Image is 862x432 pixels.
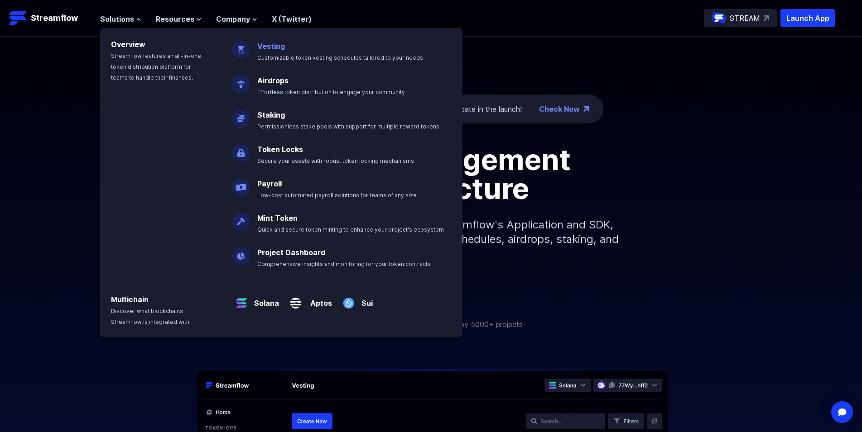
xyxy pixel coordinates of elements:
[704,9,777,27] a: STREAM
[730,13,760,24] p: STREAM
[257,179,282,188] a: Payroll
[305,290,332,309] a: Aptos
[257,261,431,267] span: Comprehensive insights and monitoring for your token contracts
[257,54,423,61] span: Customizable token vesting schedules tailored to your needs
[272,14,312,24] a: X (Twitter)
[9,9,27,27] img: Streamflow Logo
[250,290,279,309] a: Solana
[232,137,250,162] img: Token Locks
[232,287,250,312] img: Solana
[432,319,523,330] p: Trusted by 5000+ projects
[358,290,373,309] a: Sui
[232,240,250,265] img: Project Dashboard
[257,248,325,257] a: Project Dashboard
[257,123,439,130] span: Permissionless stake pools with support for multiple reward tokens
[156,14,202,24] button: Resources
[764,15,769,21] img: top-right-arrow.svg
[31,12,78,24] p: Streamflow
[780,9,835,27] button: Launch App
[232,68,250,93] img: Airdrops
[257,110,285,119] a: Staking
[286,287,305,312] img: Aptos
[232,171,250,196] img: Payroll
[257,214,298,223] a: Mint Token
[232,102,250,128] img: Staking
[583,106,589,112] img: top-right-arrow.png
[257,192,417,199] span: Low-cost automated payroll solutions for teams of any size
[216,14,257,24] button: Company
[257,157,414,164] span: Secure your assets with robust token locking mechanisms
[111,308,189,325] span: Discover what blockchains Streamflow is integrated with
[111,40,145,49] a: Overview
[100,14,134,24] span: Solutions
[257,145,303,154] a: Token Locks
[257,89,405,95] span: Effortless token distribution to engage your community
[156,14,194,24] span: Resources
[712,11,726,25] img: streamflow-logo-circle.png
[257,226,444,233] span: Quick and secure token minting to enhance your project's ecosystem
[111,52,201,81] span: Streamflow features an all-in-one token distribution platform for teams to handle their finances.
[232,33,250,59] img: Vesting
[100,14,141,24] button: Solutions
[9,9,91,27] a: Streamflow
[339,287,358,312] img: Sui
[539,104,580,114] a: Check Now
[111,295,149,304] a: Multichain
[257,42,285,51] a: Vesting
[232,205,250,231] img: Mint Token
[831,401,853,423] div: Open Intercom Messenger
[216,14,250,24] span: Company
[257,76,289,85] a: Airdrops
